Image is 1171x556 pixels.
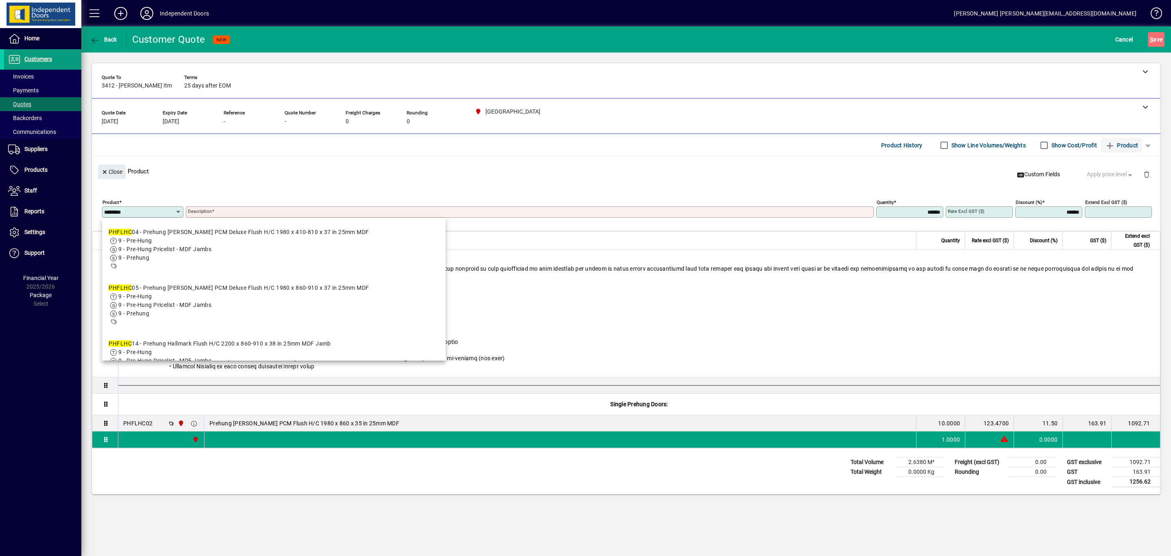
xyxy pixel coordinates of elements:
[109,340,132,347] em: PHFLHC
[1063,467,1112,477] td: GST
[118,293,152,300] span: 9 - Pre-Hung
[1030,236,1058,245] span: Discount (%)
[938,419,960,427] span: 10.0000
[1063,457,1112,467] td: GST exclusive
[942,436,960,444] span: 1.0000
[24,250,45,256] span: Support
[90,36,117,43] span: Back
[102,277,446,333] mat-option: PHFLHC05 - Prehung Hume PCM Deluxe Flush H/C 1980 x 860-910 x 37 in 25mm MDF
[190,435,200,444] span: Christchurch
[1137,164,1156,184] button: Delete
[1112,467,1160,477] td: 163.91
[1150,36,1153,43] span: S
[1008,467,1056,477] td: 0.00
[1063,477,1112,487] td: GST inclusive
[134,6,160,21] button: Profile
[4,243,81,263] a: Support
[878,138,926,153] button: Product History
[102,83,172,89] span: 3412 - [PERSON_NAME] Itm
[1008,457,1056,467] td: 0.00
[24,166,48,173] span: Products
[160,7,209,20] div: Independent Doors
[1050,141,1097,149] label: Show Cost/Profit
[1087,170,1134,179] span: Apply price level
[1112,477,1160,487] td: 1256.62
[877,199,894,205] mat-label: Quantity
[950,141,1026,149] label: Show Line Volumes/Weights
[1084,167,1137,182] button: Apply price level
[1115,33,1133,46] span: Cancel
[4,111,81,125] a: Backorders
[101,165,122,179] span: Close
[8,101,31,107] span: Quotes
[895,467,944,477] td: 0.0000 Kg
[8,87,39,94] span: Payments
[1085,199,1127,205] mat-label: Extend excl GST ($)
[4,125,81,139] a: Communications
[109,228,369,236] div: 04 - Prehung [PERSON_NAME] PCM Deluxe Flush H/C 1980 x 410-810 x 37 in 25mm MDF
[163,118,179,125] span: [DATE]
[24,35,39,42] span: Home
[118,250,1160,377] div: Lorem ips dol sit ametconsect ad elitsed do eiusmodt inc utla etdo magnaaliquae. Adm venia quisno...
[102,333,446,389] mat-option: PHFLHC14 - Prehung Hallmark Flush H/C 2200 x 860-910 x 38 in 25mm MDF Jamb
[184,83,231,89] span: 25 days after EOM
[4,139,81,160] a: Suppliers
[1150,33,1162,46] span: ave
[30,292,52,298] span: Package
[118,246,211,252] span: 9 - Pre-Hung Pricelist - MDF Jambs
[948,208,984,214] mat-label: Rate excl GST ($)
[88,32,119,47] button: Back
[109,285,132,291] em: PHFLHC
[118,357,211,364] span: 9 - Pre-Hung Pricelist - MDF Jambs
[102,199,119,205] mat-label: Product
[881,139,923,152] span: Product History
[118,310,149,317] span: 9 - Prehung
[1016,199,1042,205] mat-label: Discount (%)
[109,284,369,292] div: 05 - Prehung [PERSON_NAME] PCM Deluxe Flush H/C 1980 x 860-910 x 37 in 25mm MDF
[941,236,960,245] span: Quantity
[109,339,331,348] div: 14 - Prehung Hallmark Flush H/C 2200 x 860-910 x 38 in 25mm MDF Jamb
[102,118,118,125] span: [DATE]
[188,218,867,226] mat-error: Required
[118,254,149,261] span: 9 - Prehung
[8,73,34,80] span: Invoices
[951,467,1008,477] td: Rounding
[109,229,132,235] em: PHFLHC
[102,221,446,277] mat-option: PHFLHC04 - Prehung Hume PCM Deluxe Flush H/C 1980 x 410-810 x 37 in 25mm MDF
[132,33,205,46] div: Customer Quote
[1062,415,1111,431] td: 163.91
[1014,167,1063,182] button: Custom Fields
[970,419,1009,427] div: 123.4700
[1145,2,1161,28] a: Knowledge Base
[1117,232,1150,250] span: Extend excl GST ($)
[1111,415,1160,431] td: 1092.71
[108,6,134,21] button: Add
[847,467,895,477] td: Total Weight
[24,187,37,194] span: Staff
[24,229,45,235] span: Settings
[4,201,81,222] a: Reports
[4,70,81,83] a: Invoices
[972,236,1009,245] span: Rate excl GST ($)
[24,146,48,152] span: Suppliers
[1113,32,1135,47] button: Cancel
[1017,170,1060,179] span: Custom Fields
[1112,457,1160,467] td: 1092.71
[4,28,81,49] a: Home
[96,168,128,175] app-page-header-button: Close
[954,7,1136,20] div: [PERSON_NAME] [PERSON_NAME][EMAIL_ADDRESS][DOMAIN_NAME]
[1014,431,1062,448] td: 0.0000
[1014,415,1062,431] td: 11.50
[176,419,185,428] span: Christchurch
[895,457,944,467] td: 2.6380 M³
[224,118,225,125] span: -
[8,115,42,121] span: Backorders
[118,302,211,308] span: 9 - Pre-Hung Pricelist - MDF Jambs
[4,160,81,180] a: Products
[1148,32,1164,47] button: Save
[118,349,152,355] span: 9 - Pre-Hung
[951,457,1008,467] td: Freight (excl GST)
[1090,236,1106,245] span: GST ($)
[8,129,56,135] span: Communications
[188,208,212,214] mat-label: Description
